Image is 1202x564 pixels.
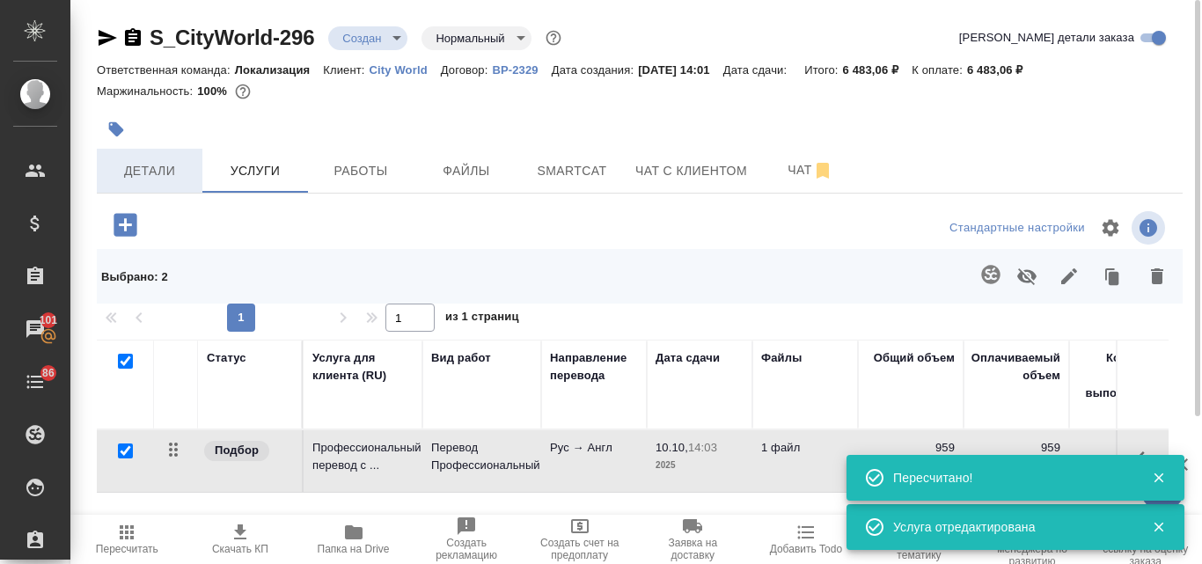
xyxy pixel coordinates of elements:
p: Итого: [804,63,842,77]
button: Создать рекламацию [410,515,524,564]
span: Услуги [213,160,297,182]
p: City World [370,63,441,77]
button: Добавить тэг [97,110,136,149]
p: 6 483,06 ₽ [967,63,1037,77]
div: Направление перевода [550,349,638,385]
a: ВР-2329 [492,62,551,77]
p: К оплате: [912,63,967,77]
button: Пересчитать [70,515,184,564]
p: Дата создания: [552,63,638,77]
div: Кол-во ед. изм., выполняемое в час [1078,349,1166,420]
span: Пересчитать [96,543,158,555]
button: Доп статусы указывают на важность/срочность заказа [542,26,565,49]
p: Дата сдачи: [723,63,791,77]
span: Чат [768,159,853,181]
div: Оплачиваемый объем [971,349,1060,385]
p: Рус → Англ [550,439,638,457]
p: Подбор [215,442,259,459]
button: Редактировать [1048,253,1090,299]
div: Услуга для клиента (RU) [312,349,414,385]
p: Договор: [441,63,493,77]
p: 959 [972,439,1060,457]
button: 0.00 RUB; [231,80,254,103]
span: 101 [29,311,69,329]
span: Посмотреть информацию [1132,211,1169,245]
button: Клонировать [1090,253,1136,299]
span: Smartcat [530,160,614,182]
span: из 1 страниц [445,306,519,332]
p: Маржинальность: [97,84,197,98]
a: 101 [4,307,66,351]
span: Необходимо выбрать услуги, непривязанные к проекту Smartcat [970,253,1006,299]
span: [PERSON_NAME] детали заказа [959,29,1134,47]
button: Не учитывать [1006,253,1048,299]
button: Добавить Todo [750,515,863,564]
span: Создать счет на предоплату [533,537,626,561]
a: 86 [4,360,66,404]
a: City World [370,62,441,77]
p: 250 [1078,439,1166,457]
span: Добавить Todo [770,543,842,555]
p: 14:03 [688,441,717,454]
div: Общий объем [874,349,955,367]
p: 2025 [656,457,744,474]
p: Ответственная команда: [97,63,235,77]
div: Создан [421,26,531,50]
div: Пересчитано! [893,469,1125,487]
p: 1 файл [761,439,849,457]
svg: Отписаться [812,160,833,181]
p: 6 483,06 ₽ [843,63,912,77]
button: Создать счет на предоплату [523,515,636,564]
button: Скопировать ссылку [122,27,143,48]
div: Создан [328,26,407,50]
span: Папка на Drive [318,543,390,555]
button: Создан [337,31,386,46]
div: split button [945,215,1089,242]
p: Локализация [235,63,324,77]
span: Работы [319,160,403,182]
button: Скачать КП [184,515,297,564]
div: Вид работ [431,349,491,367]
p: Перевод Профессиональный [431,439,532,474]
span: Файлы [424,160,509,182]
span: Настроить таблицу [1089,207,1132,249]
div: Файлы [761,349,802,367]
div: Дата сдачи [656,349,720,367]
p: 10.10, [656,441,688,454]
button: Нормальный [430,31,509,46]
a: S_CityWorld-296 [150,26,314,49]
button: Заявка на доставку [636,515,750,564]
span: Заявка на доставку [647,537,739,561]
span: Чат с клиентом [635,160,747,182]
button: Скопировать ссылку для ЯМессенджера [97,27,118,48]
p: ВР-2329 [492,63,551,77]
button: Закрыть [1140,519,1176,535]
span: Скачать КП [212,543,268,555]
span: 86 [32,364,65,382]
div: Услуга отредактирована [893,518,1125,536]
button: Удалить [1136,253,1178,299]
span: Детали [107,160,192,182]
p: Профессиональный перевод с ... [312,439,414,474]
button: Показать кнопки [1124,439,1166,481]
button: Закрыть [1140,470,1176,486]
p: [DATE] 14:01 [638,63,723,77]
p: Клиент: [323,63,369,77]
span: Выбрано : 2 [101,270,168,283]
div: Статус [207,349,246,367]
button: Папка на Drive [297,515,410,564]
p: 959 [867,439,955,457]
p: 100% [197,84,231,98]
span: Создать рекламацию [421,537,513,561]
button: Добавить услугу [101,207,150,243]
